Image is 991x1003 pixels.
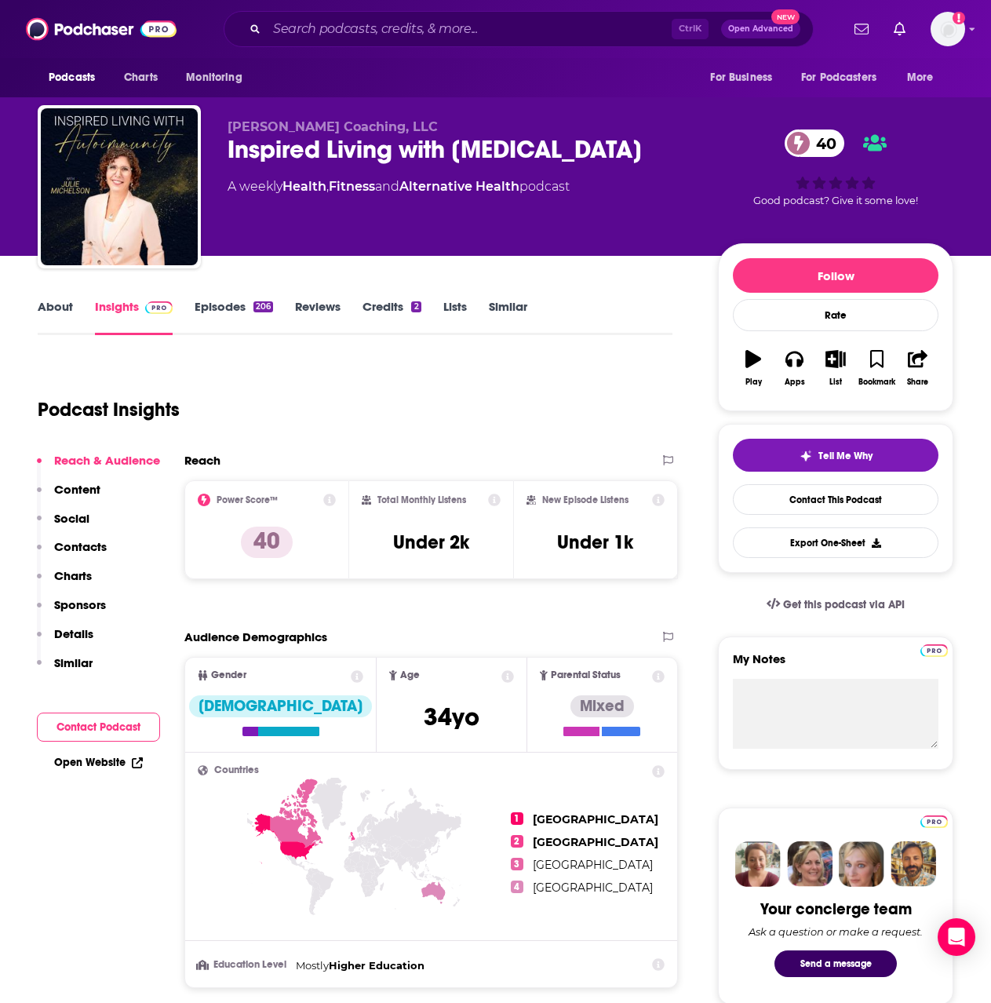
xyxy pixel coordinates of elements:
span: Charts [124,67,158,89]
a: Alternative Health [399,179,519,194]
a: InsightsPodchaser Pro [95,299,173,335]
span: 1 [511,812,523,825]
a: Pro website [920,813,948,828]
a: Similar [489,299,527,335]
div: A weekly podcast [228,177,570,196]
a: Open Website [54,756,143,769]
span: Open Advanced [728,25,793,33]
img: tell me why sparkle [800,450,812,462]
div: Play [745,377,762,387]
span: 34 yo [424,702,479,732]
span: Gender [211,670,246,680]
img: User Profile [931,12,965,46]
span: For Business [710,67,772,89]
p: Charts [54,568,92,583]
h3: Under 1k [557,531,633,554]
h3: Under 2k [393,531,469,554]
svg: Add a profile image [953,12,965,24]
img: Barbara Profile [787,841,833,887]
div: 206 [253,301,273,312]
span: Parental Status [551,670,621,680]
span: Mostly [296,959,329,972]
div: Rate [733,299,938,331]
div: Your concierge team [760,899,912,919]
button: Open AdvancedNew [721,20,800,38]
button: Similar [37,655,93,684]
img: Sydney Profile [735,841,781,887]
a: Reviews [295,299,341,335]
span: Get this podcast via API [783,598,905,611]
a: Contact This Podcast [733,484,938,515]
span: [GEOGRAPHIC_DATA] [533,835,658,849]
div: [DEMOGRAPHIC_DATA] [189,695,372,717]
span: Ctrl K [672,19,709,39]
a: Credits2 [363,299,421,335]
button: Sponsors [37,597,106,626]
h2: Audience Demographics [184,629,327,644]
div: Mixed [570,695,634,717]
button: Details [37,626,93,655]
div: Bookmark [858,377,895,387]
p: Contacts [54,539,107,554]
div: 40Good podcast? Give it some love! [718,119,953,217]
div: Apps [785,377,805,387]
button: open menu [38,63,115,93]
span: 4 [511,881,523,893]
button: Content [37,482,100,511]
button: Reach & Audience [37,453,160,482]
button: Bookmark [856,340,897,396]
div: 2 [411,301,421,312]
div: Share [907,377,928,387]
img: Podchaser Pro [145,301,173,314]
button: Show profile menu [931,12,965,46]
button: Send a message [774,950,897,977]
span: 2 [511,835,523,848]
h3: Education Level [198,960,290,970]
span: and [375,179,399,194]
h2: Reach [184,453,220,468]
span: Monitoring [186,67,242,89]
button: Play [733,340,774,396]
div: Open Intercom Messenger [938,918,975,956]
p: Reach & Audience [54,453,160,468]
button: Contacts [37,539,107,568]
span: For Podcasters [801,67,876,89]
a: About [38,299,73,335]
a: Show notifications dropdown [848,16,875,42]
img: Jon Profile [891,841,936,887]
a: Health [282,179,326,194]
img: Podchaser Pro [920,815,948,828]
a: 40 [785,129,844,157]
p: Sponsors [54,597,106,612]
button: Social [37,511,89,540]
span: Podcasts [49,67,95,89]
button: open menu [791,63,899,93]
button: open menu [175,63,262,93]
button: tell me why sparkleTell Me Why [733,439,938,472]
span: [GEOGRAPHIC_DATA] [533,812,658,826]
span: Countries [214,765,259,775]
span: Logged in as mtraynor [931,12,965,46]
h1: Podcast Insights [38,398,180,421]
p: Social [54,511,89,526]
p: Content [54,482,100,497]
span: 40 [800,129,844,157]
label: My Notes [733,651,938,679]
button: Apps [774,340,814,396]
img: Inspired Living with Autoimmunity [41,108,198,265]
button: Export One-Sheet [733,527,938,558]
button: List [815,340,856,396]
span: [GEOGRAPHIC_DATA] [533,858,653,872]
p: Similar [54,655,93,670]
div: Search podcasts, credits, & more... [224,11,814,47]
img: Podchaser - Follow, Share and Rate Podcasts [26,14,177,44]
button: open menu [699,63,792,93]
div: Ask a question or make a request. [749,925,923,938]
button: Follow [733,258,938,293]
span: New [771,9,800,24]
h2: New Episode Listens [542,494,628,505]
a: Episodes206 [195,299,273,335]
a: Show notifications dropdown [887,16,912,42]
h2: Total Monthly Listens [377,494,466,505]
span: More [907,67,934,89]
